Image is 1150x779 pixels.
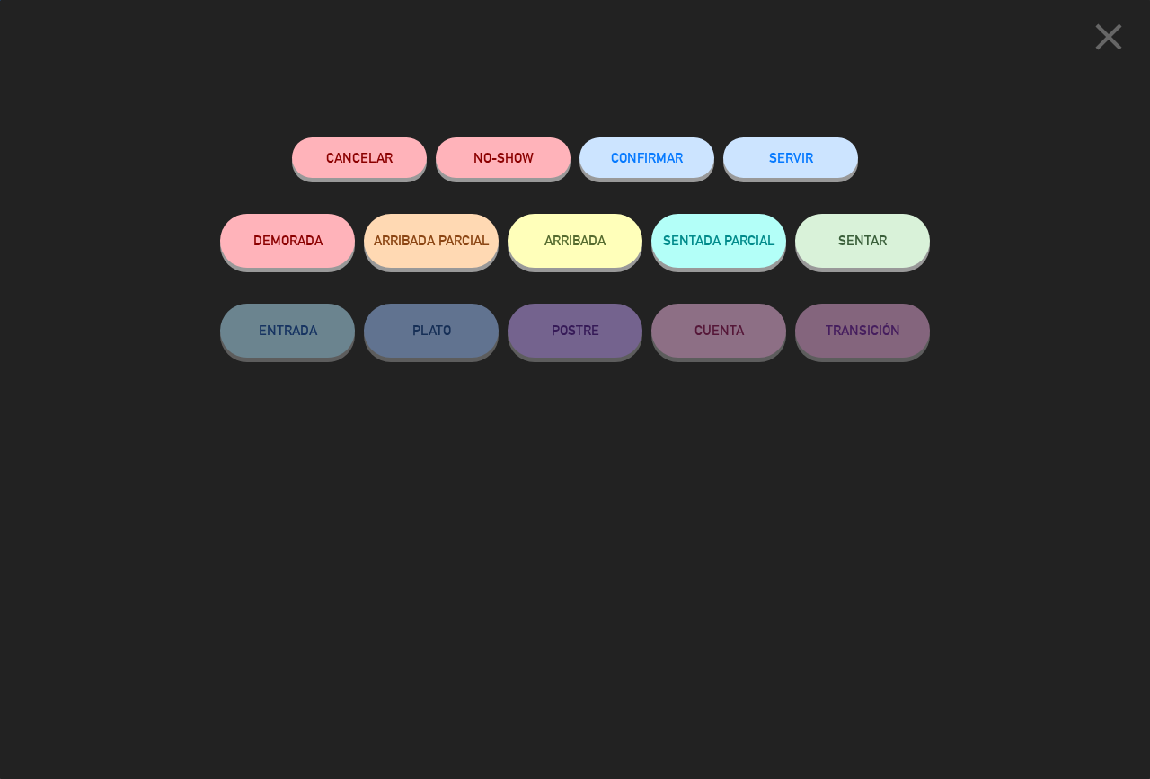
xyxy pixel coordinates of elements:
button: SENTADA PARCIAL [651,214,786,268]
button: close [1081,13,1137,66]
button: TRANSICIÓN [795,304,930,358]
span: ARRIBADA PARCIAL [374,233,490,248]
button: POSTRE [508,304,642,358]
span: CONFIRMAR [611,150,683,165]
button: NO-SHOW [436,137,571,178]
button: Cancelar [292,137,427,178]
button: ARRIBADA [508,214,642,268]
button: DEMORADA [220,214,355,268]
button: CONFIRMAR [579,137,714,178]
button: CUENTA [651,304,786,358]
button: PLATO [364,304,499,358]
button: SERVIR [723,137,858,178]
button: SENTAR [795,214,930,268]
i: close [1086,14,1131,59]
button: ENTRADA [220,304,355,358]
button: ARRIBADA PARCIAL [364,214,499,268]
span: SENTAR [838,233,887,248]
